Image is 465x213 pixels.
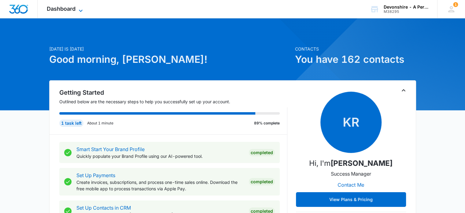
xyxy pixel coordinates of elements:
p: Success Manager [331,170,371,177]
p: 89% complete [254,120,280,126]
h2: Getting Started [59,88,287,97]
span: Dashboard [47,6,76,12]
span: KR [320,92,382,153]
p: Create invoices, subscriptions, and process one-time sales online. Download the free mobile app t... [76,179,244,192]
a: Set Up Payments [76,172,115,178]
p: Hi, I'm [309,158,393,169]
p: Outlined below are the necessary steps to help you successfully set up your account. [59,98,287,105]
button: Toggle Collapse [400,87,407,94]
p: About 1 minute [87,120,113,126]
div: account id [384,10,428,14]
h1: Good morning, [PERSON_NAME]! [49,52,291,67]
div: 1 task left [59,120,83,127]
button: Contact Me [331,177,370,192]
div: account name [384,5,428,10]
a: Smart Start Your Brand Profile [76,146,145,152]
a: Set Up Contacts in CRM [76,205,131,211]
div: Completed [249,178,275,185]
p: [DATE] is [DATE] [49,46,291,52]
button: View Plans & Pricing [296,192,406,207]
strong: [PERSON_NAME] [330,159,393,168]
p: Contacts [295,46,416,52]
div: Completed [249,149,275,156]
h1: You have 162 contacts [295,52,416,67]
span: 1 [453,2,458,7]
div: notifications count [453,2,458,7]
p: Quickly populate your Brand Profile using our AI-powered tool. [76,153,244,159]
